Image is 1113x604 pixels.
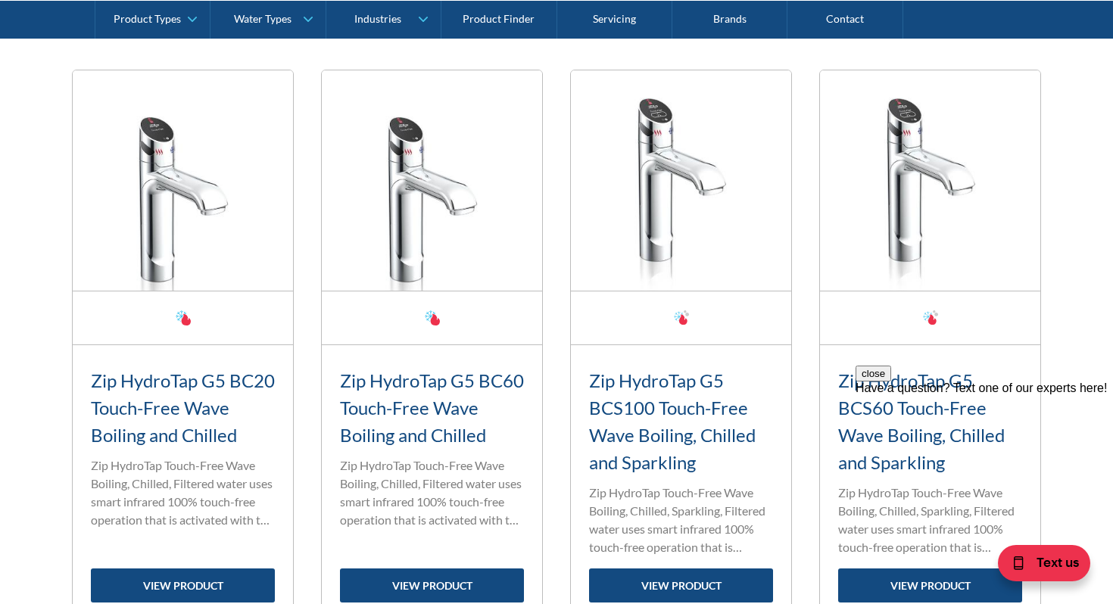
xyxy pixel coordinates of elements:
[589,367,773,476] h3: Zip HydroTap G5 BCS100 Touch-Free Wave Boiling, Chilled and Sparkling
[589,568,773,602] a: view product
[91,456,275,529] p: Zip HydroTap Touch-Free Wave Boiling, Chilled, Filtered water uses smart infrared 100% touch-free...
[820,70,1040,291] img: Zip HydroTap G5 BCS60 Touch-Free Wave Boiling, Chilled and Sparkling
[856,366,1113,547] iframe: podium webchat widget prompt
[91,568,275,602] a: view product
[91,367,275,449] h3: Zip HydroTap G5 BC20 Touch-Free Wave Boiling and Chilled
[962,528,1113,604] iframe: podium webchat widget bubble
[114,12,181,25] div: Product Types
[234,12,291,25] div: Water Types
[571,70,791,291] img: Zip HydroTap G5 BCS100 Touch-Free Wave Boiling, Chilled and Sparkling
[838,568,1022,602] a: view product
[589,484,773,556] p: Zip HydroTap Touch-Free Wave Boiling, Chilled, Sparkling, Filtered water uses smart infrared 100%...
[340,568,524,602] a: view product
[340,367,524,449] h3: Zip HydroTap G5 BC60 Touch-Free Wave Boiling and Chilled
[322,70,542,291] img: Zip HydroTap G5 BC60 Touch-Free Wave Boiling and Chilled
[73,70,293,291] img: Zip HydroTap G5 BC20 Touch-Free Wave Boiling and Chilled
[340,456,524,529] p: Zip HydroTap Touch-Free Wave Boiling, Chilled, Filtered water uses smart infrared 100% touch-free...
[354,12,401,25] div: Industries
[838,484,1022,556] p: Zip HydroTap Touch-Free Wave Boiling, Chilled, Sparkling, Filtered water uses smart infrared 100%...
[838,367,1022,476] h3: Zip HydroTap G5 BCS60 Touch-Free Wave Boiling, Chilled and Sparkling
